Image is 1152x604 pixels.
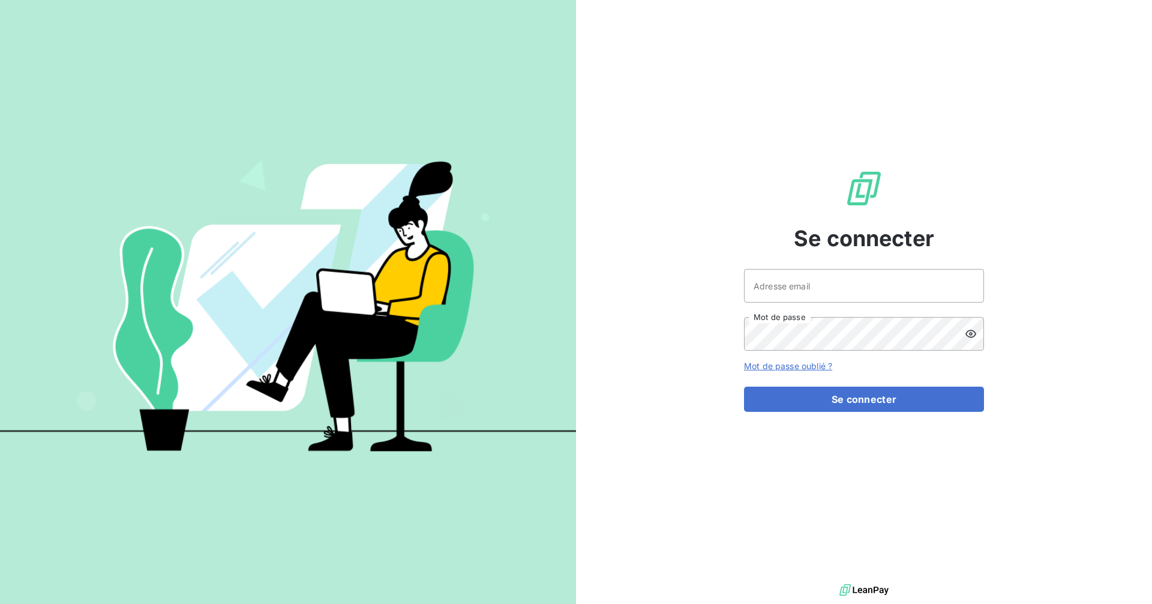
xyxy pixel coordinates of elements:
img: logo [839,581,889,599]
img: Logo LeanPay [845,169,883,208]
a: Mot de passe oublié ? [744,361,832,371]
button: Se connecter [744,387,984,412]
span: Se connecter [794,222,934,255]
input: placeholder [744,269,984,303]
